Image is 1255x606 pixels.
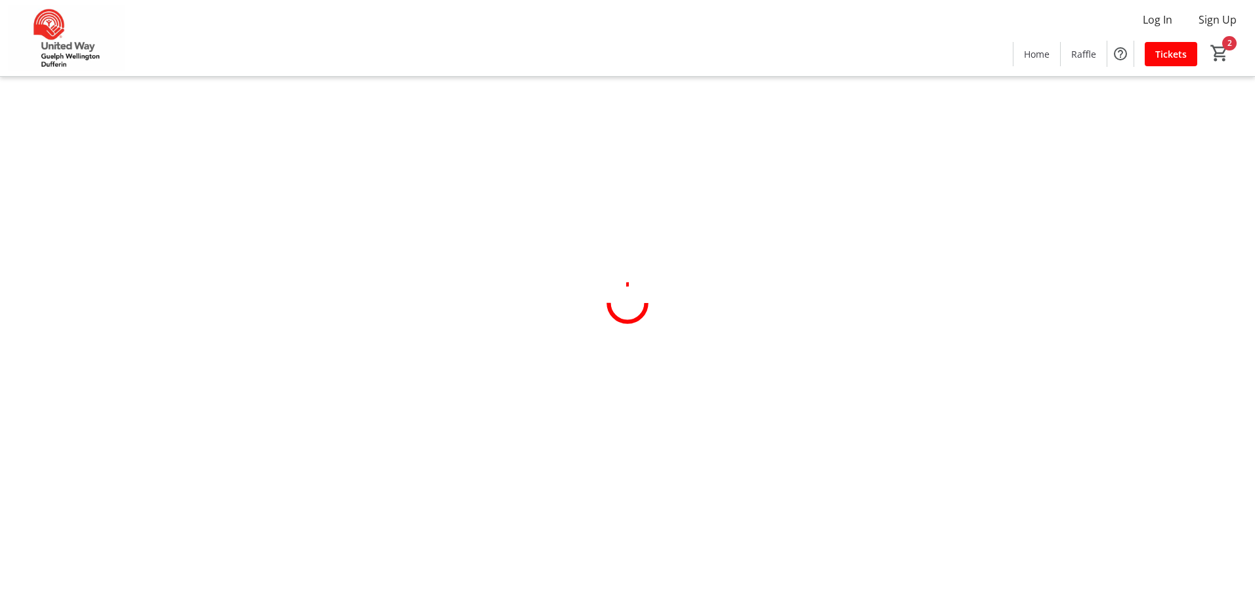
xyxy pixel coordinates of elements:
[1132,9,1183,30] button: Log In
[1143,12,1172,28] span: Log In
[1145,42,1197,66] a: Tickets
[1024,47,1050,61] span: Home
[8,5,125,71] img: United Way Guelph Wellington Dufferin's Logo
[1013,42,1060,66] a: Home
[1061,42,1107,66] a: Raffle
[1199,12,1237,28] span: Sign Up
[1208,41,1231,65] button: Cart
[1107,41,1134,67] button: Help
[1188,9,1247,30] button: Sign Up
[1071,47,1096,61] span: Raffle
[1155,47,1187,61] span: Tickets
